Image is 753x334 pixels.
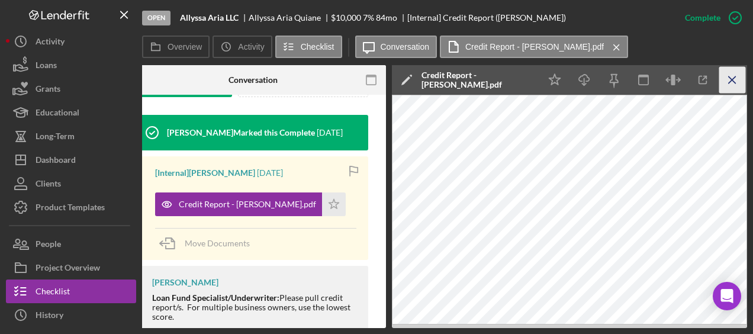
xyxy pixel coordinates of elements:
div: History [36,303,63,330]
button: Loans [6,53,136,77]
div: Open [142,11,170,25]
div: Complete [685,6,720,30]
div: Educational [36,101,79,127]
button: Activity [213,36,272,58]
label: Overview [168,42,202,52]
div: Product Templates [36,195,105,222]
button: People [6,232,136,256]
label: Checklist [301,42,334,52]
div: People [36,232,61,259]
button: Move Documents [155,229,262,258]
span: Move Documents [185,238,250,248]
label: Conversation [381,42,430,52]
button: Educational [6,101,136,124]
div: Allyssa Aria Quiane [249,13,331,23]
button: Activity [6,30,136,53]
div: Clients [36,172,61,198]
div: Project Overview [36,256,100,282]
time: 2025-07-24 20:32 [317,128,343,137]
button: Checklist [6,280,136,303]
div: Open Intercom Messenger [713,282,741,310]
b: Allyssa Aria LLC [180,13,239,23]
div: [PERSON_NAME] Marked this Complete [167,128,315,137]
div: Please pull credit report/s. For multiple business owners, use the lowest score. [152,293,356,322]
div: 84 mo [376,13,397,23]
time: 2025-07-24 20:32 [257,168,283,178]
div: Credit Report - [PERSON_NAME].pdf [179,200,316,209]
button: Product Templates [6,195,136,219]
button: Overview [142,36,210,58]
button: Checklist [275,36,342,58]
button: History [6,303,136,327]
button: Conversation [355,36,437,58]
strong: Loan Fund Specialist/Underwriter: [152,293,279,303]
div: [PERSON_NAME] [152,278,218,287]
div: Activity [36,30,65,56]
div: Checklist [36,280,70,306]
button: Long-Term [6,124,136,148]
div: Long-Term [36,124,75,151]
div: [Internal] Credit Report ([PERSON_NAME]) [407,13,566,23]
div: Conversation [229,75,278,85]
button: Credit Report - [PERSON_NAME].pdf [440,36,628,58]
button: Dashboard [6,148,136,172]
button: Credit Report - [PERSON_NAME].pdf [155,192,346,216]
div: Dashboard [36,148,76,175]
div: 7 % [363,13,374,23]
label: Activity [238,42,264,52]
div: Credit Report - [PERSON_NAME].pdf [421,70,534,89]
button: Project Overview [6,256,136,280]
div: Loans [36,53,57,80]
span: $10,000 [331,12,361,23]
div: Grants [36,77,60,104]
label: Credit Report - [PERSON_NAME].pdf [465,42,604,52]
div: [Internal] [PERSON_NAME] [155,168,255,178]
button: Complete [673,6,747,30]
button: Grants [6,77,136,101]
button: Clients [6,172,136,195]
